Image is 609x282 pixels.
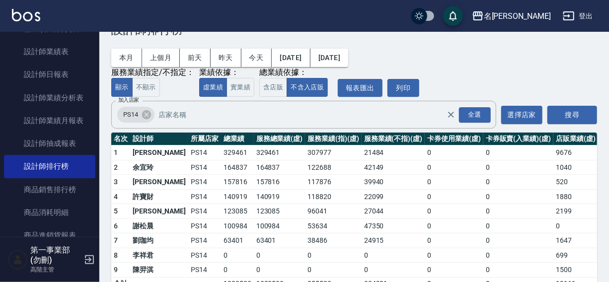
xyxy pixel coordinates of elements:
[483,248,553,263] td: 0
[425,160,483,175] td: 0
[221,160,254,175] td: 164837
[4,178,95,201] a: 商品銷售排行榜
[362,189,425,204] td: 22099
[4,109,95,132] a: 設計師業績月報表
[130,133,188,145] th: 設計師
[221,218,254,233] td: 100984
[130,160,188,175] td: 余宜玲
[30,265,81,274] p: 高階主管
[211,49,241,67] button: 昨天
[199,78,227,97] button: 虛業績
[111,133,130,145] th: 名次
[4,132,95,155] a: 設計師抽成報表
[188,160,221,175] td: PS14
[425,189,483,204] td: 0
[114,266,118,274] span: 9
[483,160,553,175] td: 0
[4,86,95,109] a: 設計師業績分析表
[425,218,483,233] td: 0
[188,145,221,160] td: PS14
[4,224,95,247] a: 商品進銷貨報表
[188,133,221,145] th: 所屬店家
[483,263,553,278] td: 0
[130,263,188,278] td: 陳羿淇
[553,189,598,204] td: 1880
[305,263,362,278] td: 0
[118,96,139,104] label: 加入店家
[305,204,362,219] td: 96041
[362,160,425,175] td: 42149
[156,106,464,124] input: 店家名稱
[387,79,419,97] button: 列印
[114,236,118,244] span: 7
[484,10,551,22] div: 名[PERSON_NAME]
[111,78,133,97] button: 顯示
[117,110,144,120] span: PS14
[188,233,221,248] td: PS14
[114,222,118,230] span: 6
[305,189,362,204] td: 118820
[362,263,425,278] td: 0
[130,233,188,248] td: 劉珈均
[483,204,553,219] td: 0
[305,145,362,160] td: 307977
[111,68,194,78] div: 服務業績指定/不指定：
[188,218,221,233] td: PS14
[221,175,254,190] td: 157816
[443,6,463,26] button: save
[4,155,95,178] a: 設計師排行榜
[221,133,254,145] th: 總業績
[483,218,553,233] td: 0
[188,175,221,190] td: PS14
[254,233,305,248] td: 63401
[425,233,483,248] td: 0
[254,160,305,175] td: 164837
[259,68,333,78] div: 總業績依據：
[199,68,254,78] div: 業績依據：
[305,218,362,233] td: 53634
[362,145,425,160] td: 21484
[362,233,425,248] td: 24915
[254,204,305,219] td: 123085
[553,160,598,175] td: 1040
[254,175,305,190] td: 157816
[254,263,305,278] td: 0
[132,78,160,97] button: 不顯示
[188,248,221,263] td: PS14
[457,105,493,125] button: Open
[130,145,188,160] td: [PERSON_NAME]
[425,133,483,145] th: 卡券使用業績(虛)
[221,263,254,278] td: 0
[221,145,254,160] td: 329461
[142,49,180,67] button: 上個月
[188,263,221,278] td: PS14
[221,233,254,248] td: 63401
[259,78,287,97] button: 含店販
[362,248,425,263] td: 0
[425,204,483,219] td: 0
[130,218,188,233] td: 謝松晨
[117,107,154,123] div: PS14
[338,79,382,97] button: 報表匯出
[362,175,425,190] td: 39940
[483,145,553,160] td: 0
[272,49,310,67] button: [DATE]
[130,175,188,190] td: [PERSON_NAME]
[553,133,598,145] th: 店販業績(虛)
[305,248,362,263] td: 0
[468,6,555,26] button: 名[PERSON_NAME]
[425,175,483,190] td: 0
[553,263,598,278] td: 1500
[254,218,305,233] td: 100984
[305,233,362,248] td: 38486
[425,145,483,160] td: 0
[114,178,118,186] span: 3
[305,175,362,190] td: 117876
[30,245,81,265] h5: 第一事業部 (勿刪)
[483,189,553,204] td: 0
[559,7,597,25] button: 登出
[8,250,28,270] img: Person
[114,207,118,215] span: 5
[362,204,425,219] td: 27044
[221,248,254,263] td: 0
